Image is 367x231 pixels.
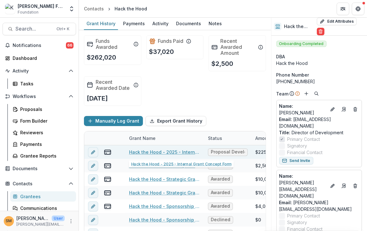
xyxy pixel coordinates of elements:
[20,141,71,147] div: Payments
[149,47,174,56] p: $37,020
[276,72,309,78] span: Phone Number
[3,53,76,63] a: Dashboard
[287,212,320,219] span: Primary Contact
[20,129,71,136] div: Reviewers
[20,118,71,124] div: Form Builder
[67,217,75,225] button: More
[317,18,357,25] button: Edit Attributes
[104,175,111,183] button: view-payments
[16,222,65,227] p: [PERSON_NAME][EMAIL_ADDRESS][PERSON_NAME][DOMAIN_NAME]
[87,53,116,62] p: $262,020
[5,4,15,14] img: Kapor Foundation
[287,219,307,226] span: Signatory
[276,90,289,97] p: Team
[10,116,76,126] a: Form Builder
[204,135,226,141] div: Status
[279,103,326,116] a: Name: [PERSON_NAME]
[81,4,150,13] nav: breadcrumb
[174,19,204,28] div: Documents
[104,202,111,210] button: view-payments
[252,135,296,141] div: Amount Awarded
[104,162,111,169] button: view-payments
[279,117,292,122] span: Email:
[279,200,292,205] span: Email:
[220,38,256,56] h2: Recent Awarded Amount
[84,5,104,12] div: Contacts
[66,42,74,49] span: 66
[129,217,200,223] a: Hack the Hood - Sponsorship - [DATE]
[129,176,200,182] a: Hack the Hood - Strategic Grant - [DATE]
[252,131,299,145] div: Amount Awarded
[279,130,291,135] span: Title :
[276,53,285,60] span: DBA
[3,91,76,101] button: Open Workflows
[204,131,252,145] div: Status
[88,147,98,157] button: edit
[352,106,359,113] button: Deletes
[55,26,71,32] div: Ctrl + K
[211,190,230,195] span: Awarded
[317,28,324,35] button: Delete
[279,173,293,179] span: Name :
[52,216,65,221] p: User
[129,162,200,169] a: Hack the Hood - 2023 - [PERSON_NAME] Foundation - Sponsorships
[276,78,362,85] div: [PHONE_NUMBER]
[279,173,326,199] a: Name: [PERSON_NAME][EMAIL_ADDRESS][DOMAIN_NAME]
[287,136,320,142] span: Primary Contact
[279,116,359,129] a: Email: [EMAIL_ADDRESS][DOMAIN_NAME]
[279,173,326,199] p: [PERSON_NAME][EMAIL_ADDRESS][DOMAIN_NAME]
[352,3,364,15] button: Get Help
[279,103,326,116] p: [PERSON_NAME]
[125,131,204,145] div: Grant Name
[129,203,200,210] a: Hack the Hood - Sponsorship - [DATE]
[88,188,98,198] button: edit
[279,157,313,165] button: Send Invite
[10,139,76,149] a: Payments
[115,5,147,12] div: Hack the Hood
[10,104,76,114] a: Proposals
[10,127,76,138] a: Reviewers
[211,204,230,209] span: Awarded
[88,174,98,184] button: edit
[10,151,76,161] a: Grantee Reports
[313,90,320,97] button: Search
[121,18,147,30] a: Payments
[16,215,49,222] p: [PERSON_NAME]
[104,189,111,196] button: view-payments
[10,203,76,213] a: Communications
[339,181,349,191] a: Go to contact
[3,40,76,50] button: Notifications66
[255,189,273,196] div: $10,000
[129,189,200,196] a: Hack the Hood - Strategic Grant - [DATE]
[329,182,336,190] button: Edit
[352,182,359,190] button: Deletes
[339,104,349,114] a: Go to contact
[13,181,66,187] span: Contacts
[96,79,131,91] h2: Recent Awarded Date
[84,116,143,126] button: Manually Log Grant
[81,4,106,13] a: Contacts
[255,176,273,182] div: $10,000
[20,193,71,200] div: Grantees
[88,201,98,211] button: edit
[20,80,71,87] div: Tasks
[13,166,66,171] span: Documents
[87,94,108,103] p: [DATE]
[6,219,12,223] div: Subina Mahal
[276,41,327,47] span: Onboarding Completed
[67,3,76,15] button: Open entity switcher
[150,18,171,30] a: Activity
[206,19,224,28] div: Notes
[84,18,118,30] a: Grant History
[303,90,310,97] button: Add
[84,19,118,28] div: Grant History
[255,203,271,210] div: $4,020
[3,179,76,189] button: Open Contacts
[337,3,349,15] button: Partners
[104,148,111,156] button: view-payments
[329,106,336,113] button: Edit
[15,26,53,32] span: Search...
